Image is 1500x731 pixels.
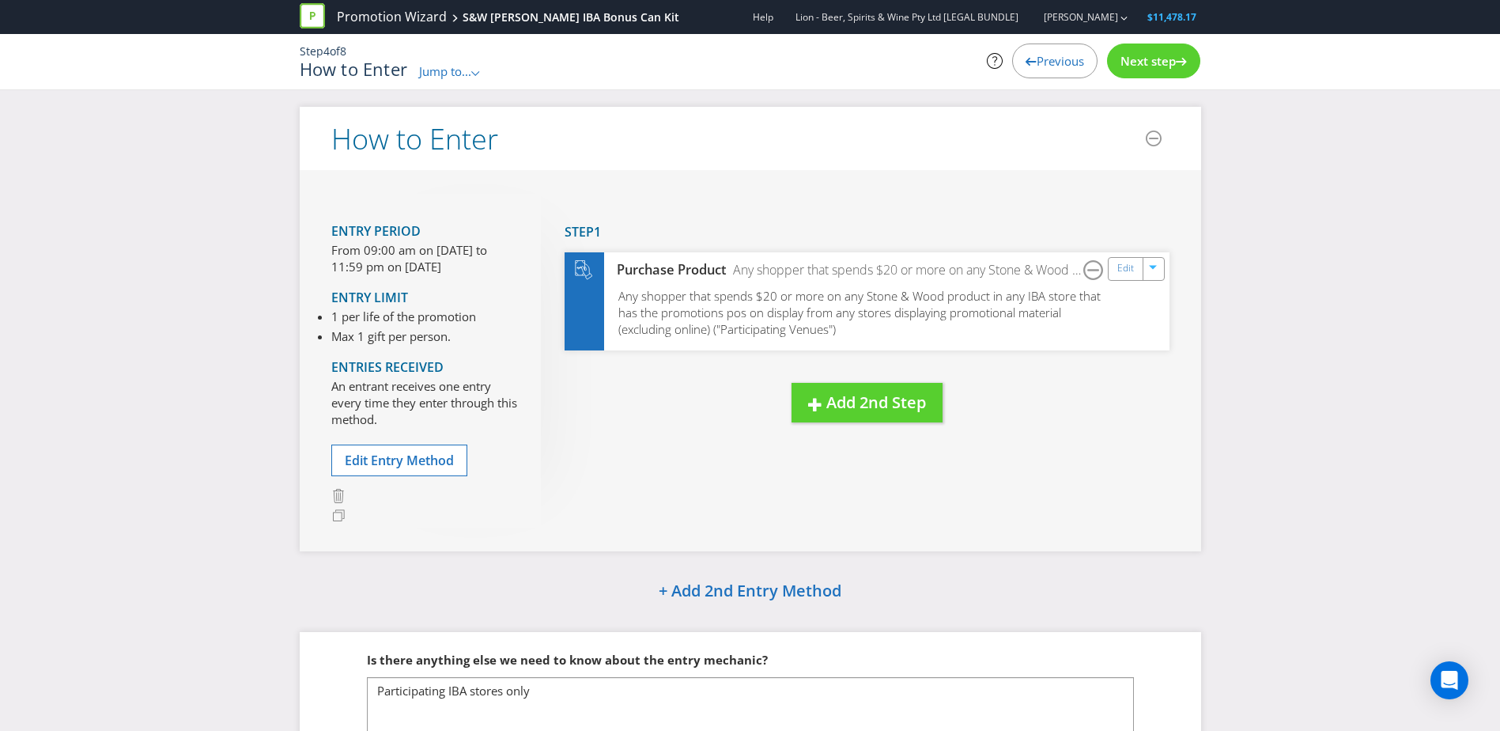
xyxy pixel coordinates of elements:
[331,309,476,325] li: 1 per life of the promotion
[565,223,594,241] span: Step
[1120,53,1176,69] span: Next step
[565,386,599,456] h3: Drag here to move step
[331,242,517,276] p: From 09:00 am on [DATE] to 11:59 pm on [DATE]
[300,59,408,78] h1: How to Enter
[1147,10,1196,24] span: $11,478.17
[331,289,408,306] span: Entry Limit
[1430,661,1468,699] div: Open Intercom Messenger
[463,9,679,25] div: S&W [PERSON_NAME] IBA Bonus Can Kit
[331,378,517,429] p: An entrant receives one entry every time they enter through this method.
[594,223,601,241] span: 1
[753,10,773,24] a: Help
[1117,259,1134,278] a: Edit
[331,361,517,375] h4: Entries Received
[795,10,1018,24] span: Lion - Beer, Spirits & Wine Pty Ltd [LEGAL BUNDLE]
[367,652,768,668] span: Is there anything else we need to know about the entry mechanic?
[826,392,926,413] span: Add 2nd Step
[1037,53,1084,69] span: Previous
[337,8,447,26] a: Promotion Wizard
[727,261,1083,279] div: Any shopper that spends $20 or more on any Stone & Wood product in any IBA store that has the pro...
[331,445,467,477] button: Edit Entry Method
[419,63,471,79] span: Jump to...
[659,580,841,601] span: + Add 2nd Entry Method
[300,44,323,59] span: Step
[618,288,1101,338] span: Any shopper that spends $20 or more on any Stone & Wood product in any IBA store that has the pro...
[331,328,476,345] li: Max 1 gift per person.
[345,452,454,469] span: Edit Entry Method
[340,44,346,59] span: 8
[331,123,498,155] h2: How to Enter
[331,222,421,240] span: Entry Period
[330,44,340,59] span: of
[792,383,943,423] button: Add 2nd Step
[1028,10,1118,24] a: [PERSON_NAME]
[323,44,330,59] span: 4
[604,261,727,279] div: Purchase Product
[618,575,882,609] button: + Add 2nd Entry Method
